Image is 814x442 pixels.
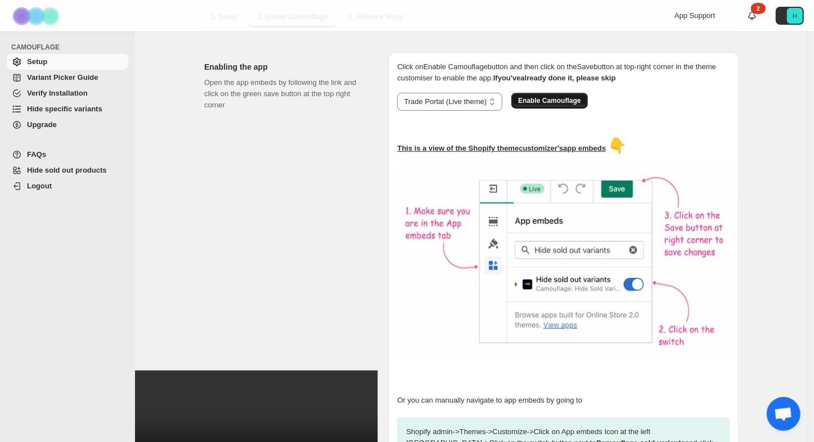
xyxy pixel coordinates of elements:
h2: Enabling the app [204,61,370,73]
button: Enable Camouflage [511,93,587,109]
a: Hide specific variants [7,101,128,117]
span: CAMOUFLAGE [11,43,129,52]
p: Or you can manually navigate to app embeds by going to [397,395,730,406]
img: camouflage-enable [397,163,735,360]
a: Variant Picker Guide [7,70,128,85]
a: Upgrade [7,117,128,133]
text: H [793,12,797,19]
a: Enable Camouflage [511,96,587,105]
div: Open chat [767,397,800,431]
a: Setup [7,54,128,70]
span: Avatar with initials H [787,8,803,24]
a: Logout [7,178,128,194]
a: 2 [746,10,758,21]
a: FAQs [7,147,128,163]
u: This is a view of the Shopify theme customizer's app embeds [397,144,606,152]
button: Avatar with initials H [776,7,804,25]
span: App Support [674,11,715,20]
span: FAQs [27,150,46,159]
span: Setup [27,57,47,66]
span: Enable Camouflage [518,96,581,105]
span: Hide specific variants [27,105,102,113]
span: Verify Installation [27,89,88,97]
img: Camouflage [9,1,65,31]
span: Upgrade [27,120,57,129]
a: Verify Installation [7,85,128,101]
div: 2 [751,3,766,14]
span: Hide sold out products [27,166,107,174]
b: If you've already done it, please skip [493,74,616,82]
a: Hide sold out products [7,163,128,178]
span: 👇 [608,137,626,154]
p: Click on Enable Camouflage button and then click on the Save button at top-right corner in the th... [397,61,730,84]
span: Logout [27,182,52,190]
span: Variant Picker Guide [27,73,98,82]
